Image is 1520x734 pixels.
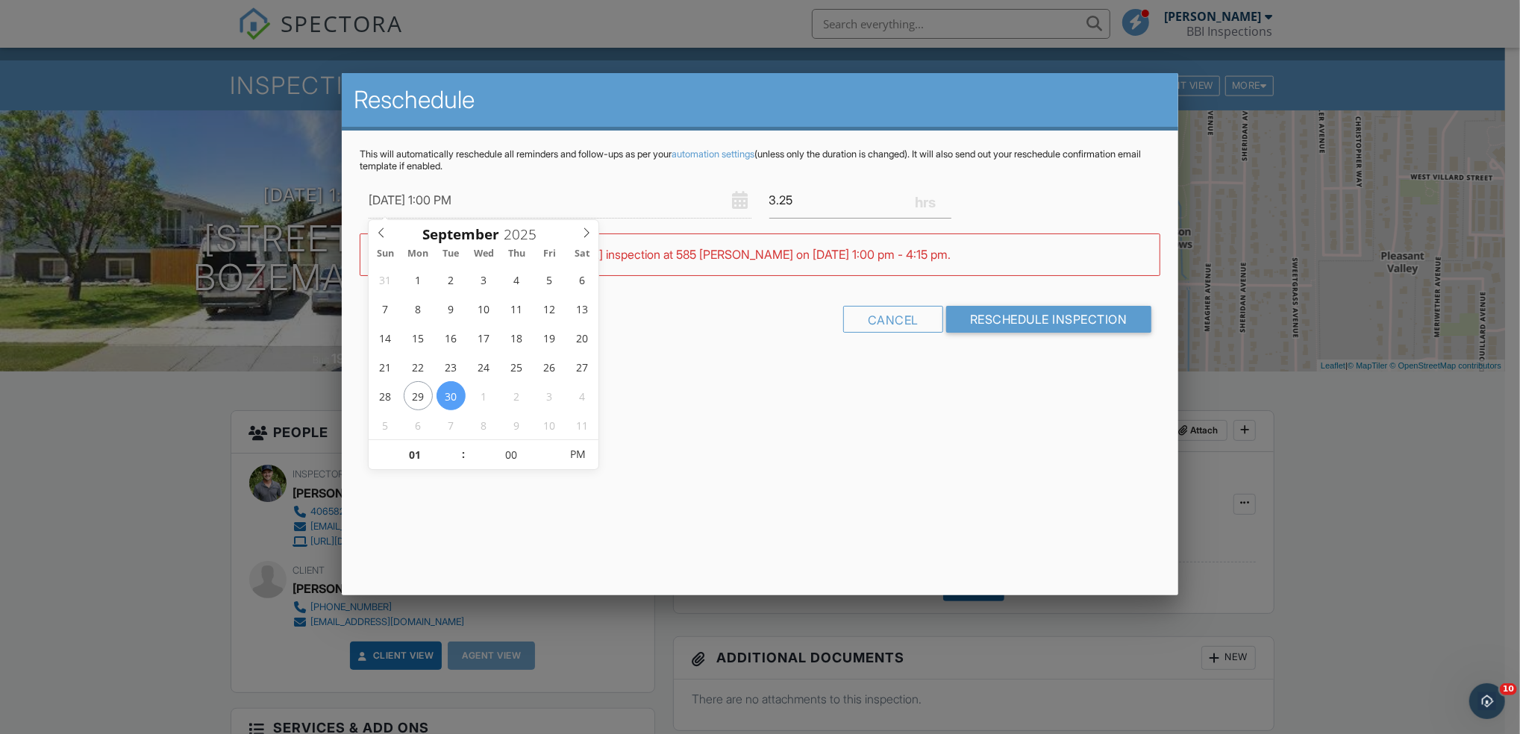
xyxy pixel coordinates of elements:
span: September 11, 2025 [502,294,531,323]
input: Scroll to increment [466,440,557,470]
span: September 16, 2025 [437,323,466,352]
span: September 15, 2025 [404,323,433,352]
span: September 23, 2025 [437,352,466,381]
span: October 1, 2025 [469,381,498,410]
span: September 22, 2025 [404,352,433,381]
input: Scroll to increment [500,225,549,244]
span: September 6, 2025 [568,265,597,294]
span: Tue [434,249,467,259]
span: Scroll to increment [423,228,500,242]
span: September 7, 2025 [371,294,400,323]
h2: Reschedule [354,85,1166,115]
span: October 4, 2025 [568,381,597,410]
span: September 18, 2025 [502,323,531,352]
iframe: Intercom live chat [1469,683,1505,719]
input: Reschedule Inspection [946,306,1151,333]
span: September 5, 2025 [535,265,564,294]
span: October 3, 2025 [535,381,564,410]
span: Click to toggle [557,439,598,469]
span: September 26, 2025 [535,352,564,381]
span: October 2, 2025 [502,381,531,410]
span: 10 [1500,683,1517,695]
span: October 10, 2025 [535,410,564,439]
span: October 7, 2025 [437,410,466,439]
span: September 3, 2025 [469,265,498,294]
span: Sun [369,249,401,259]
span: September 19, 2025 [535,323,564,352]
span: Mon [401,249,434,259]
span: October 5, 2025 [371,410,400,439]
span: September 14, 2025 [371,323,400,352]
span: October 8, 2025 [469,410,498,439]
input: Scroll to increment [369,440,460,470]
span: September 21, 2025 [371,352,400,381]
span: September 17, 2025 [469,323,498,352]
span: September 24, 2025 [469,352,498,381]
span: September 28, 2025 [371,381,400,410]
span: September 10, 2025 [469,294,498,323]
span: August 31, 2025 [371,265,400,294]
div: WARNING: Conflicts with [PERSON_NAME] inspection at 585 [PERSON_NAME] on [DATE] 1:00 pm - 4:15 pm. [360,233,1160,275]
div: Cancel [843,306,943,333]
span: Fri [533,249,566,259]
span: September 25, 2025 [502,352,531,381]
span: October 6, 2025 [404,410,433,439]
span: September 20, 2025 [568,323,597,352]
span: September 8, 2025 [404,294,433,323]
span: October 9, 2025 [502,410,531,439]
span: Sat [566,249,598,259]
p: This will automatically reschedule all reminders and follow-ups as per your (unless only the dura... [360,148,1160,172]
span: Wed [467,249,500,259]
span: October 11, 2025 [568,410,597,439]
span: September 9, 2025 [437,294,466,323]
a: automation settings [672,148,754,160]
span: September 2, 2025 [437,265,466,294]
span: September 30, 2025 [437,381,466,410]
span: September 29, 2025 [404,381,433,410]
span: : [461,439,466,469]
span: September 13, 2025 [568,294,597,323]
span: September 1, 2025 [404,265,433,294]
span: September 4, 2025 [502,265,531,294]
span: September 27, 2025 [568,352,597,381]
span: September 12, 2025 [535,294,564,323]
span: Thu [500,249,533,259]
